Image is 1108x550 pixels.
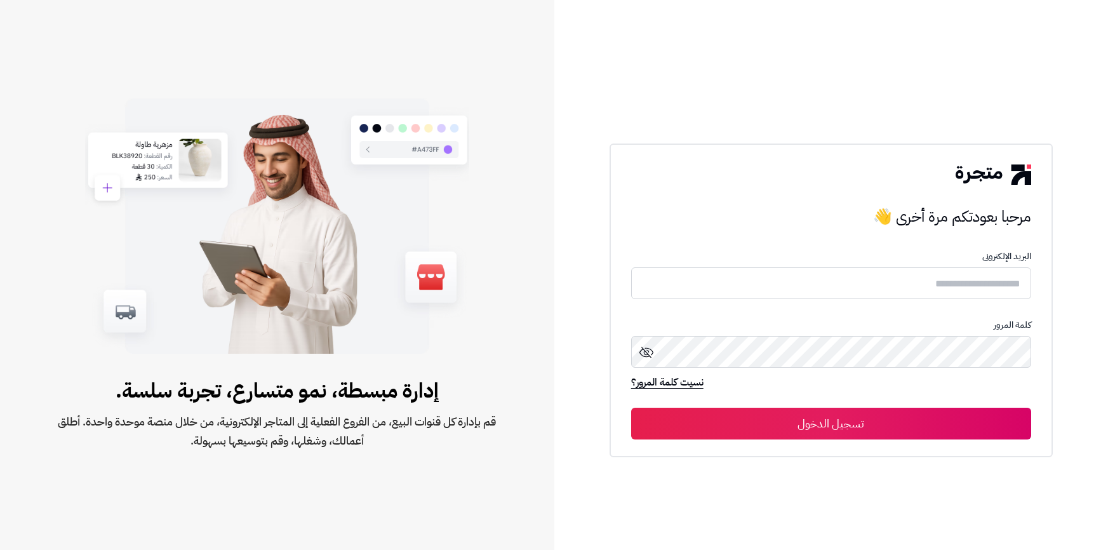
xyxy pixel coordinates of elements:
[631,408,1031,439] button: تسجيل الدخول
[41,375,514,406] span: إدارة مبسطة، نمو متسارع، تجربة سلسة.
[631,320,1031,330] p: كلمة المرور
[41,412,514,450] span: قم بإدارة كل قنوات البيع، من الفروع الفعلية إلى المتاجر الإلكترونية، من خلال منصة موحدة واحدة. أط...
[631,375,704,392] a: نسيت كلمة المرور؟
[956,164,1031,185] img: logo-2.png
[631,204,1031,229] h3: مرحبا بعودتكم مرة أخرى 👋
[631,252,1031,262] p: البريد الإلكترونى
